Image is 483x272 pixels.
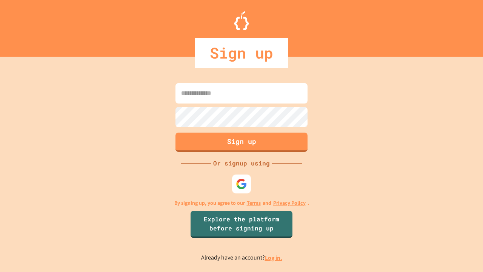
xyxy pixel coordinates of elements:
[211,159,272,168] div: Or signup using
[191,211,292,238] a: Explore the platform before signing up
[201,253,282,263] p: Already have an account?
[175,133,308,152] button: Sign up
[451,242,475,264] iframe: chat widget
[174,199,309,207] p: By signing up, you agree to our and .
[265,254,282,262] a: Log in.
[234,11,249,30] img: Logo.svg
[195,38,288,68] div: Sign up
[273,199,306,207] a: Privacy Policy
[247,199,261,207] a: Terms
[236,178,247,190] img: google-icon.svg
